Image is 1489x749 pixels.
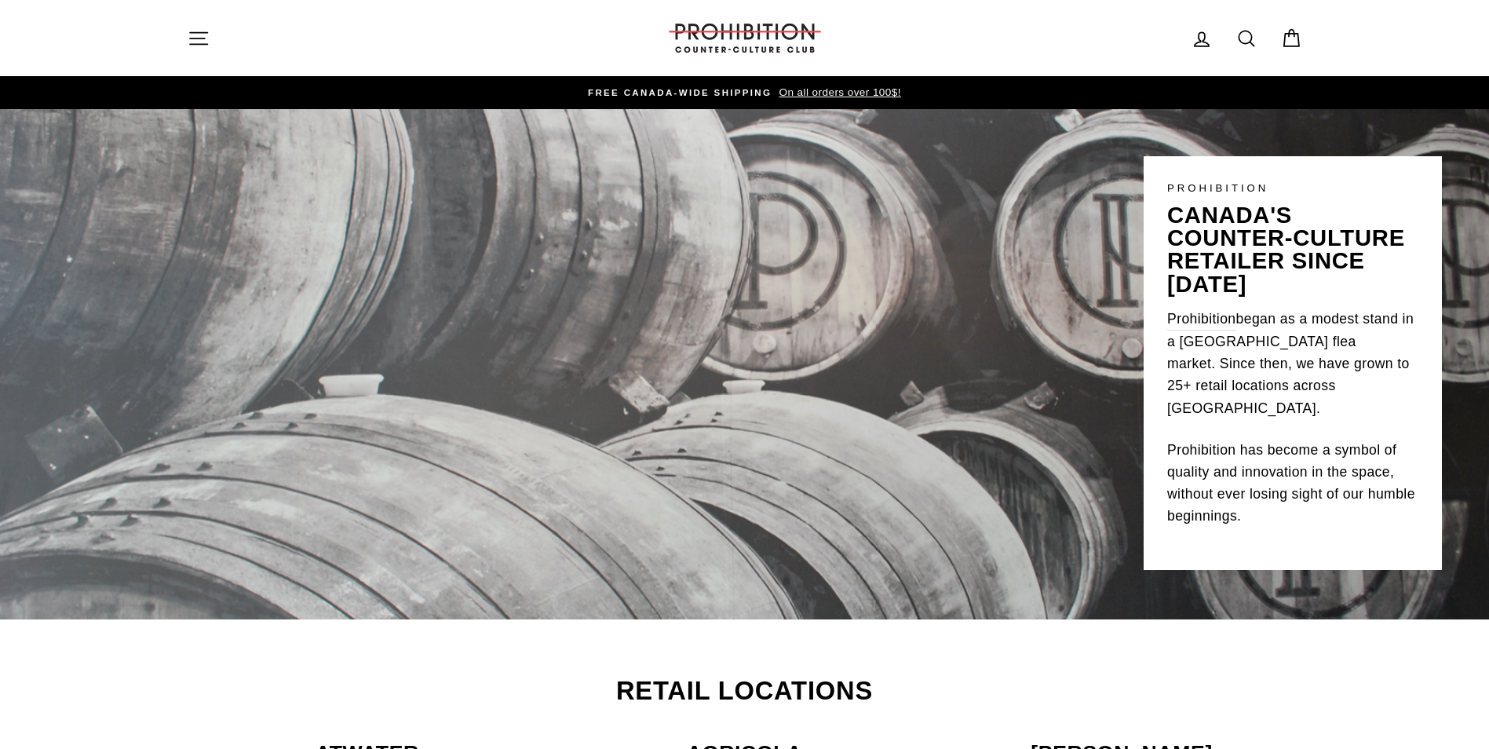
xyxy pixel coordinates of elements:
[1167,204,1418,296] p: canada's counter-culture retailer since [DATE]
[192,84,1298,101] a: FREE CANADA-WIDE SHIPPING On all orders over 100$!
[1167,180,1418,196] p: PROHIBITION
[1167,439,1418,528] p: Prohibition has become a symbol of quality and innovation in the space, without ever losing sight...
[1167,308,1236,331] a: Prohibition
[1167,308,1418,419] p: began as a modest stand in a [GEOGRAPHIC_DATA] flea market. Since then, we have grown to 25+ reta...
[775,86,900,98] span: On all orders over 100$!
[188,678,1302,704] h2: Retail Locations
[588,88,772,97] span: FREE CANADA-WIDE SHIPPING
[666,24,823,53] img: PROHIBITION COUNTER-CULTURE CLUB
